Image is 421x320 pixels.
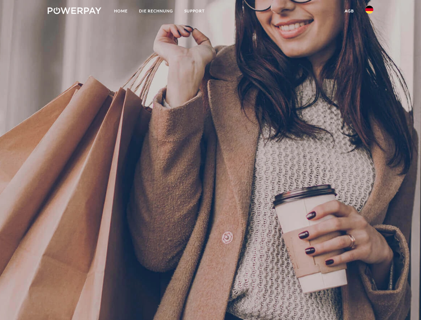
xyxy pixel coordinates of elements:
[48,7,101,14] img: logo-powerpay-white.svg
[133,5,179,17] a: DIE RECHNUNG
[179,5,210,17] a: SUPPORT
[108,5,133,17] a: Home
[339,5,360,17] a: agb
[365,6,373,14] img: de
